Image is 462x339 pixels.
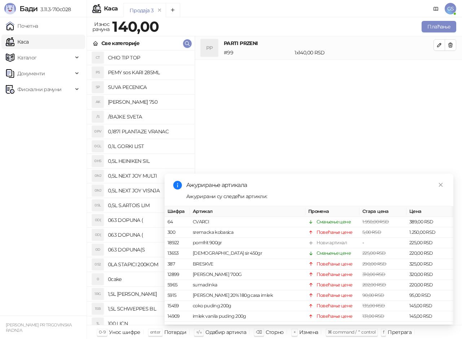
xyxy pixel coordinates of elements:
[108,244,189,255] h4: 063 DOPUNA(S
[317,323,353,330] div: Повећање цене
[165,311,190,322] td: 14909
[165,217,190,227] td: 64
[108,96,189,108] h4: [PERSON_NAME] 750
[299,327,318,337] div: Измена
[155,7,164,13] button: remove
[92,259,104,270] div: 0S2
[92,126,104,137] div: 0PV
[130,6,153,14] div: Продаја 3
[317,250,351,257] div: Смањење цене
[201,39,218,57] div: PP
[406,269,453,280] td: 320,00 RSD
[165,301,190,311] td: 15459
[92,96,104,108] div: AK
[406,280,453,290] td: 220,00 RSD
[362,293,384,298] span: 90,00 RSD
[92,318,104,329] div: 1L
[108,185,189,196] h4: 0,5L NEXT JOY VISNJA
[190,280,305,290] td: sumadinka
[165,290,190,301] td: 5915
[87,50,195,325] div: grid
[406,290,453,301] td: 95,00 RSD
[406,217,453,227] td: 389,00 RSD
[108,288,189,300] h4: 1,5L [PERSON_NAME]
[196,329,202,335] span: ↑/↓
[108,229,189,241] h4: 063 DOPUNA (
[4,3,16,14] img: Logo
[438,182,443,187] span: close
[362,313,384,319] span: 131,00 RSD
[317,239,347,246] div: Нови артикал
[190,259,305,269] td: BRESKVE
[362,303,385,308] span: 135,00 RSD
[266,327,284,337] div: Сторно
[166,3,180,17] button: Add tab
[165,206,190,217] th: Шифра
[317,281,353,289] div: Повећање цене
[108,140,189,152] h4: 0,1L GORKI LIST
[92,155,104,167] div: 0HS
[317,302,353,309] div: Повећање цене
[362,282,386,287] span: 202,00 RSD
[108,214,189,226] h4: 063 DOPUNA (
[293,49,435,57] div: 1 x 140,00 RSD
[109,327,140,337] div: Унос шифре
[92,244,104,255] div: 0D
[359,238,406,248] td: -
[362,261,387,266] span: 290,00 RSD
[92,303,104,315] div: 1SB
[92,214,104,226] div: 0D(
[92,52,104,63] div: CT
[17,82,61,97] span: Фискални рачуни
[104,6,118,12] div: Каса
[108,259,189,270] h4: 0LA STAPICI 200KOM
[92,67,104,78] div: PS
[92,200,104,211] div: 0SL
[406,206,453,217] th: Цена
[165,280,190,290] td: 5965
[190,269,305,280] td: [PERSON_NAME] 700G
[92,81,104,93] div: SP
[92,140,104,152] div: 0GL
[150,329,161,335] span: enter
[165,238,190,248] td: 18922
[406,238,453,248] td: 225,00 RSD
[108,303,189,315] h4: 1,5L SCHWEPPES BL
[92,111,104,122] div: /S
[38,6,71,13] span: 3.11.3-710c028
[406,248,453,259] td: 220,00 RSD
[108,81,189,93] h4: SUVA PECENICA
[383,329,384,335] span: f
[362,272,385,277] span: 310,00 RSD
[91,19,111,34] div: Износ рачуна
[108,155,189,167] h4: 0,5L HEINIKEN SIL
[108,170,189,182] h4: 0,5L NEXT JOY MULTI
[430,3,442,14] a: Документација
[293,329,296,335] span: +
[112,18,159,35] strong: 140,00
[190,322,305,332] td: Jogurt kravica 2,8% 1kg imlek
[108,318,189,329] h4: 100 LICN
[406,322,453,332] td: 186,00 RSD
[317,271,353,278] div: Повећање цене
[173,181,182,189] span: info-circle
[406,227,453,238] td: 1.250,00 RSD
[437,181,445,189] a: Close
[17,50,37,65] span: Каталог
[362,219,389,224] span: 1.950,00 RSD
[362,324,385,329] span: 183,00 RSD
[165,259,190,269] td: 387
[190,217,305,227] td: CVARCI
[205,327,246,337] div: Одабир артикла
[222,49,293,57] div: # 99
[108,52,189,63] h4: CHIO TIP TOP
[92,170,104,182] div: 0NJ
[328,329,376,335] span: ⌘ command / ⌃ control
[165,269,190,280] td: 12899
[17,66,45,81] span: Документи
[445,3,456,14] span: GS
[317,292,353,299] div: Повећање цене
[317,260,353,267] div: Повећање цене
[406,301,453,311] td: 145,00 RSD
[305,206,359,217] th: Промена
